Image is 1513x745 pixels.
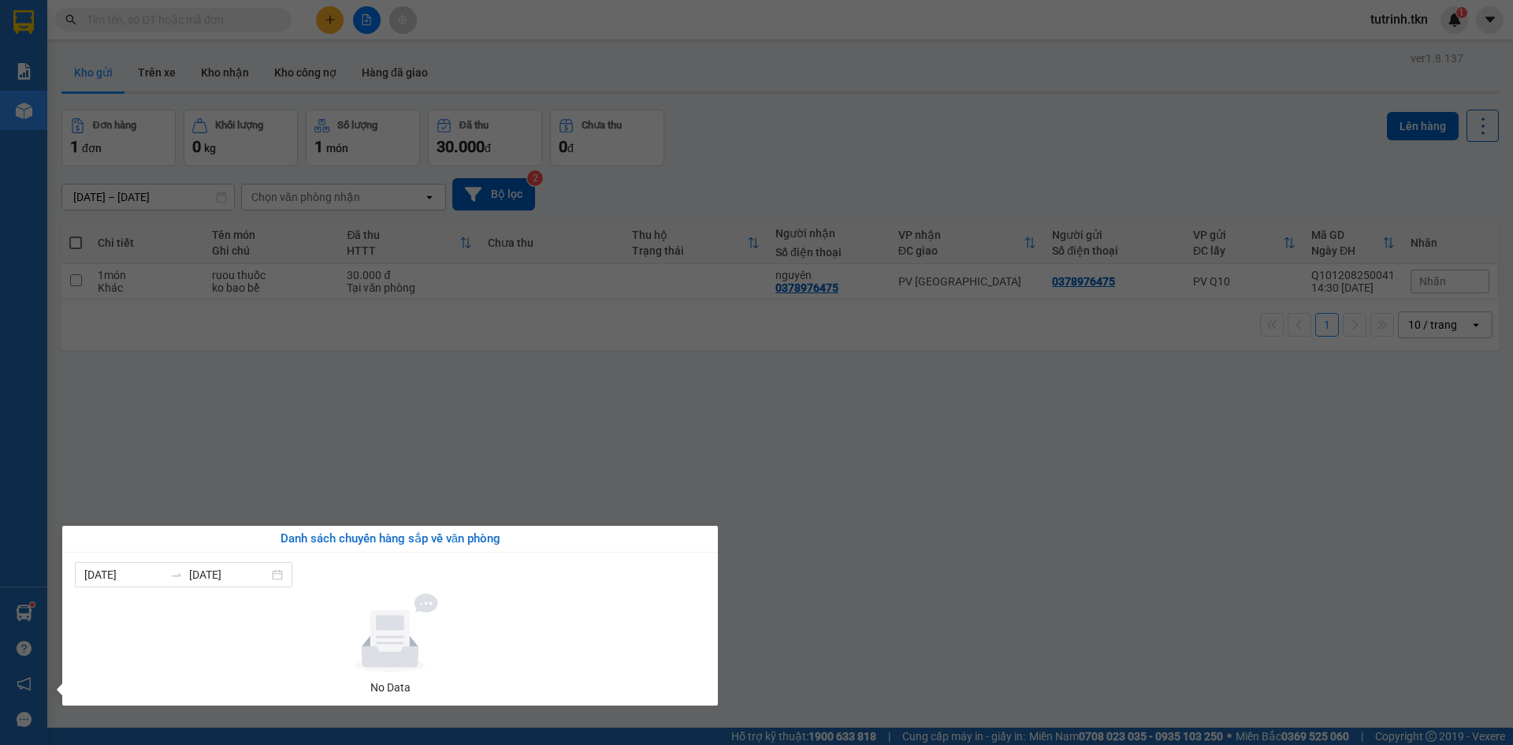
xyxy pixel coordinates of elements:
span: to [170,568,183,581]
input: Đến ngày [189,566,269,583]
div: Danh sách chuyến hàng sắp về văn phòng [75,530,705,549]
input: Từ ngày [84,566,164,583]
div: No Data [81,679,699,696]
span: swap-right [170,568,183,581]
